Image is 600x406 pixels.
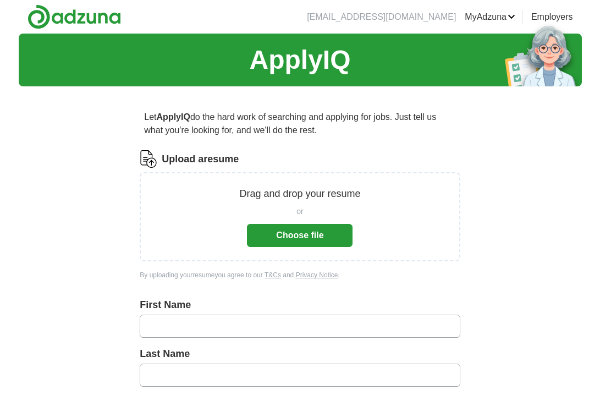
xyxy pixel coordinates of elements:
img: CV Icon [140,150,157,168]
a: Employers [531,10,573,24]
li: [EMAIL_ADDRESS][DOMAIN_NAME] [307,10,456,24]
label: First Name [140,298,460,312]
a: T&Cs [265,271,281,279]
p: Let do the hard work of searching and applying for jobs. Just tell us what you're looking for, an... [140,106,460,141]
h1: ApplyIQ [249,40,350,80]
label: Upload a resume [162,152,239,167]
label: Last Name [140,347,460,361]
div: By uploading your resume you agree to our and . [140,270,460,280]
strong: ApplyIQ [157,112,190,122]
a: Privacy Notice [296,271,338,279]
img: Adzuna logo [27,4,121,29]
span: or [296,206,303,217]
a: MyAdzuna [465,10,515,24]
button: Choose file [247,224,353,247]
p: Drag and drop your resume [239,186,360,201]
